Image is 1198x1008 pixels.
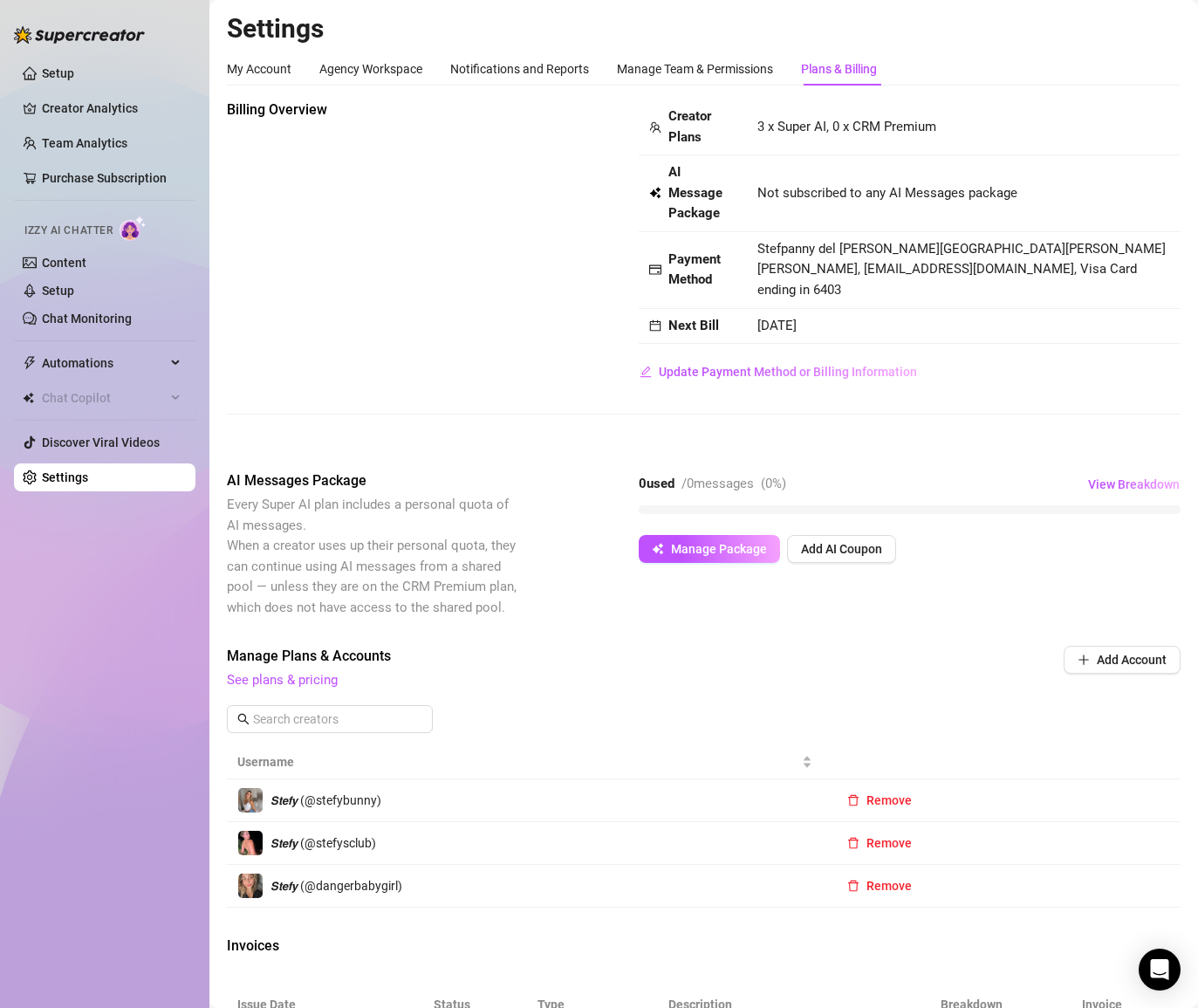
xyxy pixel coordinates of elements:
[640,366,652,378] span: edit
[42,136,127,150] a: Team Analytics
[847,794,859,806] span: delete
[42,94,181,122] a: Creator Analytics
[668,108,711,145] strong: Creator Plans
[833,829,926,857] button: Remove
[649,264,661,276] span: credit-card
[23,356,37,370] span: thunderbolt
[757,241,1166,298] span: Stefpanny del [PERSON_NAME][GEOGRAPHIC_DATA][PERSON_NAME][PERSON_NAME], [EMAIL_ADDRESS][DOMAIN_NA...
[801,542,882,556] span: Add AI Coupon
[787,535,896,563] button: Add AI Coupon
[668,251,721,288] strong: Payment Method
[238,831,263,855] img: 𝙎𝙩𝙚𝙛𝙮 (@stefysclub)
[671,542,767,556] span: Manage Package
[668,164,722,221] strong: AI Message Package
[1139,949,1181,991] div: Open Intercom Messenger
[227,12,1181,45] h2: Settings
[450,59,589,79] div: Notifications and Reports
[227,646,945,667] span: Manage Plans & Accounts
[833,786,926,814] button: Remove
[757,119,936,134] span: 3 x Super AI, 0 x CRM Premium
[42,66,74,80] a: Setup
[42,256,86,270] a: Content
[227,672,338,688] a: See plans & pricing
[227,470,520,491] span: AI Messages Package
[761,476,786,491] span: ( 0 %)
[14,26,145,44] img: logo-BBDzfeDw.svg
[649,319,661,332] span: calendar
[238,874,263,898] img: 𝙎𝙩𝙚𝙛𝙮 (@dangerbabygirl)
[847,880,859,892] span: delete
[24,223,113,239] span: Izzy AI Chatter
[237,752,798,771] span: Username
[42,435,160,449] a: Discover Viral Videos
[120,216,147,241] img: AI Chatter
[1087,470,1181,498] button: View Breakdown
[757,318,797,333] span: [DATE]
[42,312,132,326] a: Chat Monitoring
[270,836,376,850] span: 𝙎𝙩𝙚𝙛𝙮 (@stefysclub)
[649,121,661,134] span: team
[639,535,780,563] button: Manage Package
[757,183,1017,204] span: Not subscribed to any AI Messages package
[847,837,859,849] span: delete
[237,713,250,725] span: search
[801,59,877,79] div: Plans & Billing
[253,710,408,729] input: Search creators
[681,476,754,491] span: / 0 messages
[639,476,674,491] strong: 0 used
[639,358,918,386] button: Update Payment Method or Billing Information
[227,936,520,957] span: Invoices
[866,836,912,850] span: Remove
[227,745,823,779] th: Username
[270,793,381,807] span: 𝙎𝙩𝙚𝙛𝙮 (@stefybunny)
[668,318,719,333] strong: Next Bill
[42,284,74,298] a: Setup
[659,365,917,379] span: Update Payment Method or Billing Information
[319,59,422,79] div: Agency Workspace
[270,879,402,893] span: 𝙎𝙩𝙚𝙛𝙮 (@dangerbabygirl)
[42,470,88,484] a: Settings
[227,497,517,615] span: Every Super AI plan includes a personal quota of AI messages. When a creator uses up their person...
[42,171,167,185] a: Purchase Subscription
[42,349,166,377] span: Automations
[1078,654,1090,666] span: plus
[238,788,263,813] img: 𝙎𝙩𝙚𝙛𝙮 (@stefybunny)
[23,392,34,404] img: Chat Copilot
[227,59,291,79] div: My Account
[1097,653,1167,667] span: Add Account
[866,793,912,807] span: Remove
[833,872,926,900] button: Remove
[617,59,773,79] div: Manage Team & Permissions
[1088,477,1180,491] span: View Breakdown
[42,384,166,412] span: Chat Copilot
[866,879,912,893] span: Remove
[227,99,520,120] span: Billing Overview
[1064,646,1181,674] button: Add Account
